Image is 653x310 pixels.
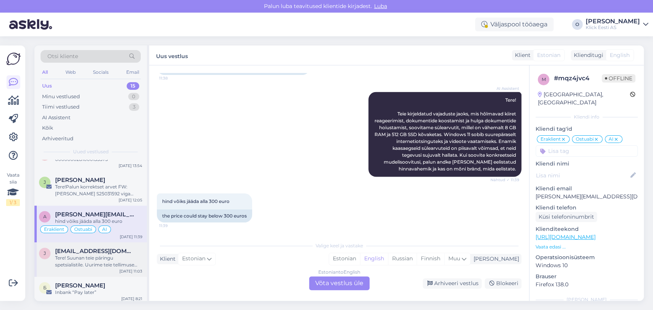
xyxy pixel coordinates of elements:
[536,296,638,303] div: [PERSON_NAME]
[44,227,64,232] span: Eraklient
[43,214,47,219] span: a
[64,67,77,77] div: Web
[542,76,546,82] span: m
[388,253,417,265] div: Russian
[475,18,554,31] div: Väljaspool tööaega
[536,234,596,240] a: [URL][DOMAIN_NAME]
[91,67,110,77] div: Socials
[360,253,388,265] div: English
[55,211,135,218] span: andra.annimae@gmail.com
[121,296,142,302] div: [DATE] 8:21
[119,163,142,169] div: [DATE] 13:54
[157,209,252,222] div: the price could stay below 300 euros
[6,52,21,66] img: Askly Logo
[55,282,105,289] span: Богдан Зеленский
[471,255,519,263] div: [PERSON_NAME]
[55,255,142,268] div: Tere! Suunan teie päringu spetsialistile. Uurime teie tellimuse staatust ja anname teile esimesel...
[55,289,142,296] div: Inbank “Pay later”
[375,97,517,171] span: Tere! Teie kirjeldatud vajaduste jaoks, mis hõlmavad kiiret reageerimist, dokumentide koostamist ...
[128,93,139,101] div: 0
[127,82,139,90] div: 15
[536,243,638,250] p: Vaata edasi ...
[536,273,638,281] p: Brauser
[159,223,188,229] span: 11:39
[538,91,630,107] div: [GEOGRAPHIC_DATA], [GEOGRAPHIC_DATA]
[536,281,638,289] p: Firefox 138.0
[41,67,49,77] div: All
[119,268,142,274] div: [DATE] 11:03
[541,137,561,141] span: Eraklient
[309,276,370,290] div: Võta vestlus üle
[536,160,638,168] p: Kliendi nimi
[572,19,583,30] div: O
[576,137,594,141] span: Ostuabi
[329,253,360,265] div: Estonian
[55,177,105,183] span: Janne Toomet
[74,227,92,232] span: Ostuabi
[448,255,460,262] span: Muu
[6,199,20,206] div: 1 / 3
[536,225,638,233] p: Klienditeekond
[42,124,53,132] div: Kõik
[102,227,107,232] span: AI
[182,255,205,263] span: Estonian
[512,51,531,59] div: Klient
[423,278,482,289] div: Arhiveeri vestlus
[42,93,80,101] div: Minu vestlused
[372,3,389,10] span: Luba
[536,125,638,133] p: Kliendi tag'id
[485,278,521,289] div: Blokeeri
[586,24,640,31] div: Klick Eesti AS
[42,82,52,90] div: Uus
[536,145,638,157] input: Lisa tag
[571,51,603,59] div: Klienditugi
[536,193,638,201] p: [PERSON_NAME][EMAIL_ADDRESS][DOMAIN_NAME]
[120,234,142,240] div: [DATE] 11:39
[162,198,230,204] span: hind võiks jääda alla 300 euro
[47,52,78,60] span: Otsi kliente
[43,285,47,291] span: Б
[536,185,638,193] p: Kliendi email
[490,177,519,183] span: Nähtud ✓ 11:39
[6,172,20,206] div: Vaata siia
[73,148,109,155] span: Uued vestlused
[554,74,602,83] div: # mqz4jvc4
[157,242,521,249] div: Valige keel ja vastake
[537,51,560,59] span: Estonian
[536,261,638,269] p: Windows 10
[119,197,142,203] div: [DATE] 12:05
[55,248,135,255] span: Jussroderick@gmail.com
[536,204,638,212] p: Kliendi telefon
[536,171,629,180] input: Lisa nimi
[55,183,142,197] div: Tere!Palun korrektset arvet FW: [PERSON_NAME] S25031592 viga käibemaksu summas
[536,114,638,120] div: Kliendi info
[42,114,70,122] div: AI Assistent
[586,18,640,24] div: [PERSON_NAME]
[318,269,360,276] div: Estonian to English
[610,51,630,59] span: English
[44,179,46,185] span: J
[44,250,46,256] span: J
[536,253,638,261] p: Operatsioonisüsteem
[602,74,635,83] span: Offline
[42,103,80,111] div: Tiimi vestlused
[125,67,141,77] div: Email
[55,218,142,225] div: hind võiks jääda alla 300 euro
[42,135,73,143] div: Arhiveeritud
[586,18,648,31] a: [PERSON_NAME]Klick Eesti AS
[159,75,188,81] span: 11:38
[417,253,444,265] div: Finnish
[609,137,614,141] span: AI
[536,212,597,222] div: Küsi telefoninumbrit
[490,86,519,91] span: AI Assistent
[156,50,188,60] label: Uus vestlus
[157,255,176,263] div: Klient
[129,103,139,111] div: 3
